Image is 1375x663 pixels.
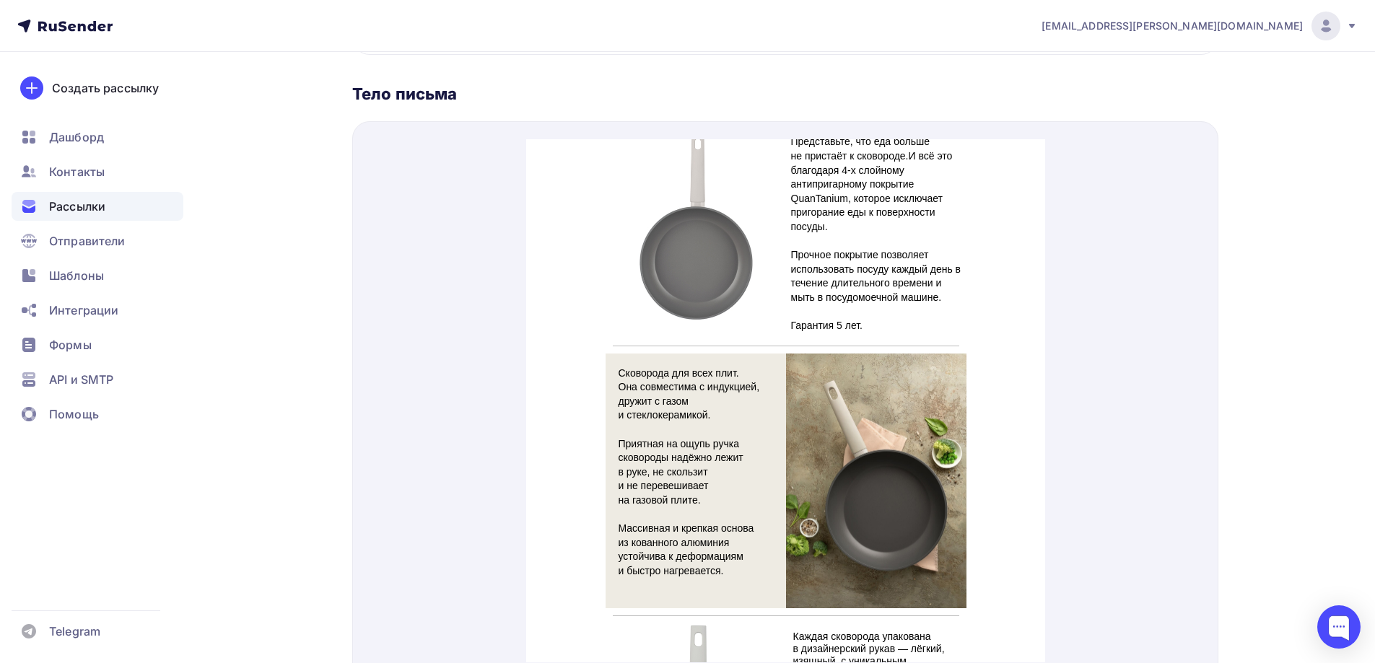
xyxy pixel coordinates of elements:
table: divider [87,476,433,477]
p: Приятная на ощупь ручка сковороды надёжно лежит в руке, не скользит и не перевешивает на газовой ... [92,284,247,369]
span: Шаблоны [49,267,104,284]
span: Контакты [49,163,105,180]
p: Гарантия 5 лет. [265,180,435,194]
span: [EMAIL_ADDRESS][PERSON_NAME][DOMAIN_NAME] [1042,19,1303,33]
span: Интеграции [49,302,118,319]
a: Контакты [12,157,183,186]
span: Формы [49,336,92,354]
span: Помощь [49,405,99,423]
p: из кованного алюминия устойчива к деформациям [92,397,247,425]
span: Отправители [49,232,126,250]
a: Шаблоны [12,261,183,290]
p: Каждая сковорода упакована в дизайнерский рукав — лёгкий, изящный, с уникальным и аппетитным изоб... [267,491,433,540]
span: Дашборд [49,128,104,146]
p: и быстро нагревается. [92,425,247,439]
span: API и SMTP [49,371,113,388]
a: Рассылки [12,192,183,221]
span: Telegram [49,623,100,640]
p: Сковорода для всех плит. Она совместима с индукцией, дружит с газом и стеклокерамикой. [92,227,247,284]
span: Рассылки [49,198,105,215]
a: Дашборд [12,123,183,152]
table: divider [87,206,433,207]
p: Массивная и крепкая основа [92,382,247,397]
a: [EMAIL_ADDRESS][PERSON_NAME][DOMAIN_NAME] [1042,12,1358,40]
p: Прочное покрытие позволяет использовать посуду каждый день в течение длительного времени и мыть в... [265,95,435,165]
div: Тело письма [352,84,1218,104]
a: Формы [12,330,183,359]
div: Создать рассылку [52,79,159,97]
a: Отправители [12,227,183,255]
